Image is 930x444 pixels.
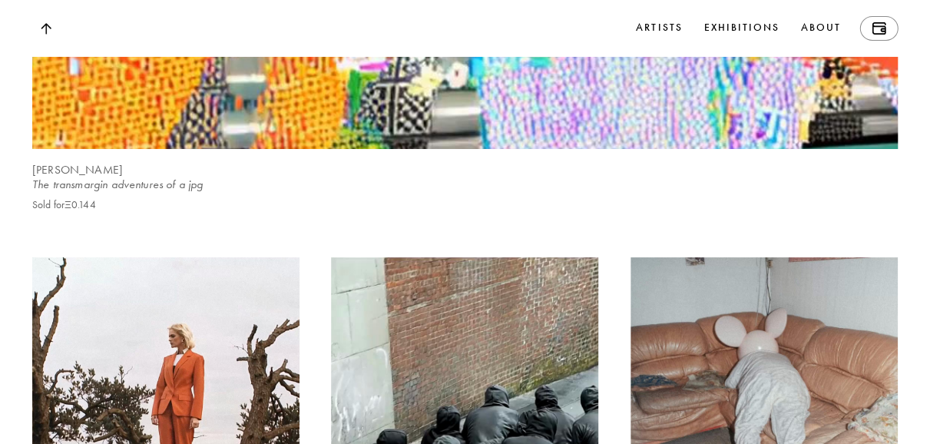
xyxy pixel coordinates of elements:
[32,163,123,177] b: [PERSON_NAME]
[633,16,685,41] a: Artists
[798,16,844,41] a: About
[40,23,51,35] img: Top
[32,199,96,211] p: Sold for Ξ 0.144
[700,16,782,41] a: Exhibitions
[872,22,885,35] img: Wallet icon
[32,177,898,193] div: The transmargin adventures of a jpg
